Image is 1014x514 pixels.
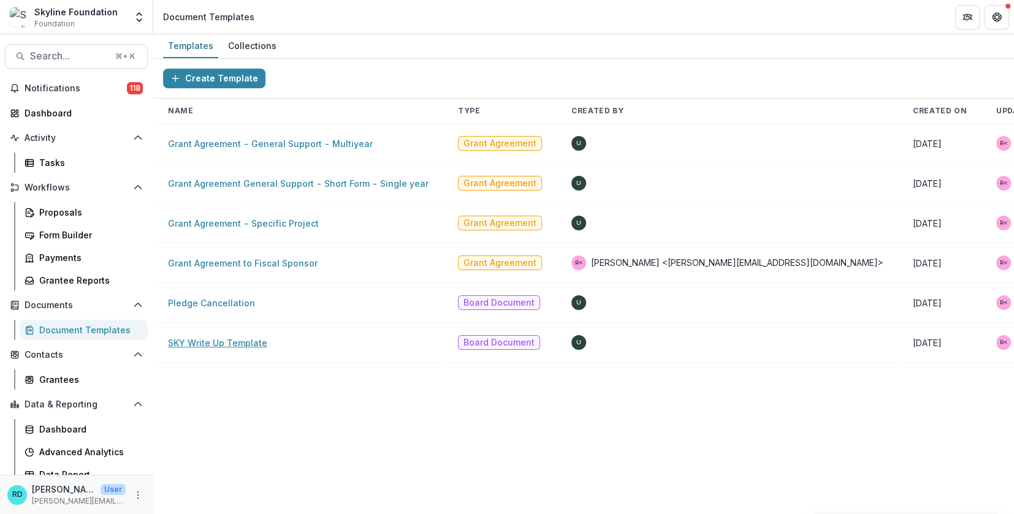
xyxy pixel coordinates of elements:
[1000,339,1007,346] div: Rose Brookhouse <rose@skylinefoundation.org>
[5,178,148,197] button: Open Workflows
[32,483,96,496] p: [PERSON_NAME]
[463,338,535,348] span: Board Document
[463,258,536,268] span: Grant Agreement
[39,445,138,458] div: Advanced Analytics
[131,488,145,502] button: More
[443,99,557,124] th: Type
[20,248,148,268] a: Payments
[25,183,128,193] span: Workflows
[163,69,265,88] button: Create Template
[30,50,108,62] span: Search...
[168,338,267,348] a: SKY Write Up Template
[163,34,218,58] a: Templates
[223,37,281,55] div: Collections
[5,103,148,123] a: Dashboard
[463,138,536,149] span: Grant Agreement
[20,153,148,173] a: Tasks
[153,99,443,124] th: Name
[463,218,536,229] span: Grant Agreement
[127,82,143,94] span: 118
[1000,260,1007,266] div: Rose Brookhouse <rose@skylinefoundation.org>
[39,274,138,287] div: Grantee Reports
[591,257,883,269] span: [PERSON_NAME] <[PERSON_NAME][EMAIL_ADDRESS][DOMAIN_NAME]>
[101,484,126,495] p: User
[25,133,128,143] span: Activity
[913,218,942,229] span: [DATE]
[34,18,75,29] span: Foundation
[5,395,148,414] button: Open Data & Reporting
[34,6,118,18] div: Skyline Foundation
[39,373,138,386] div: Grantees
[20,320,148,340] a: Document Templates
[223,34,281,58] a: Collections
[39,156,138,169] div: Tasks
[39,468,138,481] div: Data Report
[158,8,259,26] nav: breadcrumb
[25,300,128,311] span: Documents
[1000,300,1007,306] div: Rose Brookhouse <rose@skylinefoundation.org>
[10,7,29,27] img: Skyline Foundation
[20,369,148,390] a: Grantees
[5,295,148,315] button: Open Documents
[576,140,581,146] div: Unknown
[576,180,581,186] div: Unknown
[25,107,138,119] div: Dashboard
[168,298,255,308] a: Pledge Cancellation
[39,423,138,436] div: Dashboard
[557,99,898,124] th: Created By
[576,220,581,226] div: Unknown
[985,5,1009,29] button: Get Help
[1000,140,1007,146] div: Rose Brookhouse <rose@skylinefoundation.org>
[39,251,138,264] div: Payments
[20,419,148,439] a: Dashboard
[898,99,982,124] th: Created On
[32,496,126,507] p: [PERSON_NAME][EMAIL_ADDRESS][DOMAIN_NAME]
[1000,220,1007,226] div: Rose Brookhouse <rose@skylinefoundation.org>
[5,44,148,69] button: Search...
[12,491,23,499] div: Raquel Donoso
[163,37,218,55] div: Templates
[20,270,148,290] a: Grantee Reports
[25,399,128,410] span: Data & Reporting
[5,78,148,98] button: Notifications118
[163,10,254,23] div: Document Templates
[576,300,581,306] div: Unknown
[1000,180,1007,186] div: Rose Brookhouse <rose@skylinefoundation.org>
[39,323,138,336] div: Document Templates
[463,178,536,189] span: Grant Agreement
[20,442,148,462] a: Advanced Analytics
[168,218,319,229] a: Grant Agreement - Specific Project
[913,338,942,348] span: [DATE]
[463,298,535,308] span: Board Document
[39,206,138,219] div: Proposals
[20,202,148,222] a: Proposals
[913,178,942,189] span: [DATE]
[20,225,148,245] a: Form Builder
[575,260,582,266] div: Rose Brookhouse <rose@skylinefoundation.org>
[20,464,148,485] a: Data Report
[913,298,942,308] span: [DATE]
[5,345,148,365] button: Open Contacts
[913,138,942,149] span: [DATE]
[113,50,137,63] div: ⌘ + K
[913,258,942,268] span: [DATE]
[168,178,429,189] a: Grant Agreement General Support - Short Form - Single year
[25,83,127,94] span: Notifications
[39,229,138,241] div: Form Builder
[168,258,318,268] a: Grant Agreement to Fiscal Sponsor
[131,5,148,29] button: Open entity switcher
[955,5,980,29] button: Partners
[168,138,373,149] a: Grant Agreement - General Support - Multiyear
[5,128,148,148] button: Open Activity
[25,350,128,360] span: Contacts
[576,339,581,346] div: Unknown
